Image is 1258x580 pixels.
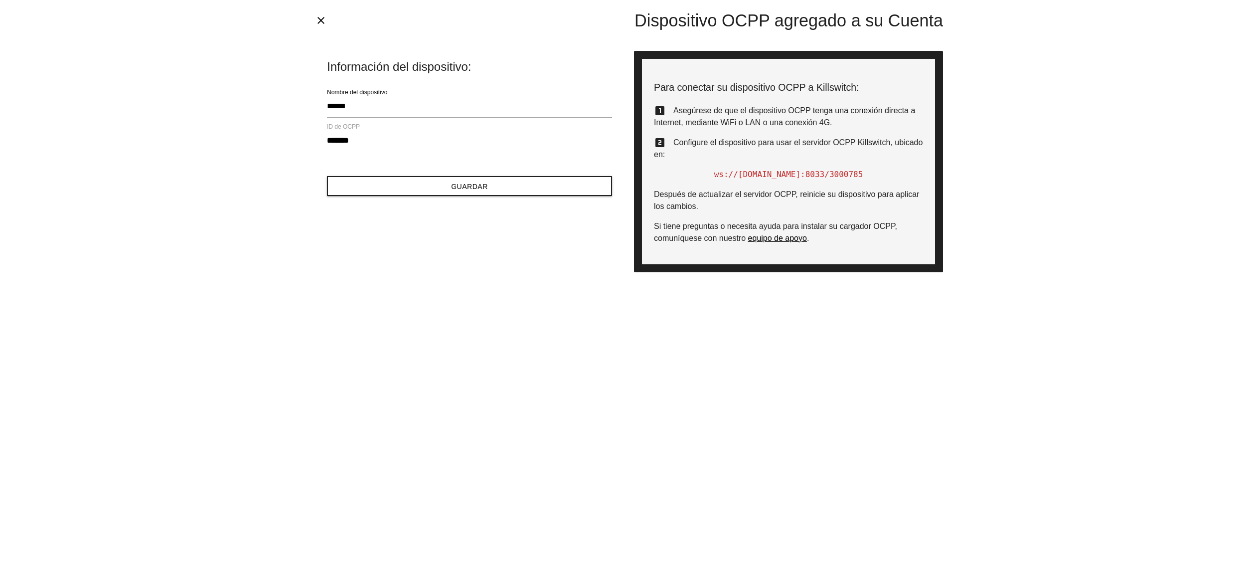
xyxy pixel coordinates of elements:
[654,222,897,242] span: Si tiene preguntas o necesita ayuda para instalar su cargador OCPP, comuníquese con nuestro
[654,106,915,127] span: Asegúrese de que el dispositivo OCPP tenga una conexión directa a Internet, mediante WiFi o LAN o...
[824,170,863,179] span: /3000785
[654,220,923,244] p: .
[654,137,666,149] i: looks_two
[327,122,360,131] label: ID de OCPP
[654,138,923,159] span: Configure el dispositivo para usar el servidor OCPP Killswitch, ubicado en:
[654,105,666,117] i: looks_one
[654,190,919,210] span: Después de actualizar el servidor OCPP, reinicie su dispositivo para aplicar los cambios.
[327,176,612,196] button: Guardar
[714,170,825,179] span: ws://[DOMAIN_NAME]:8033
[748,234,807,242] a: equipo de apoyo
[634,11,943,30] span: Dispositivo OCPP agregado a su Cuenta
[327,59,612,75] span: Información del dispositivo:
[315,14,327,26] i: close
[327,88,387,97] label: Nombre del dispositivo
[654,80,923,95] p: Para conectar su dispositivo OCPP a Killswitch:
